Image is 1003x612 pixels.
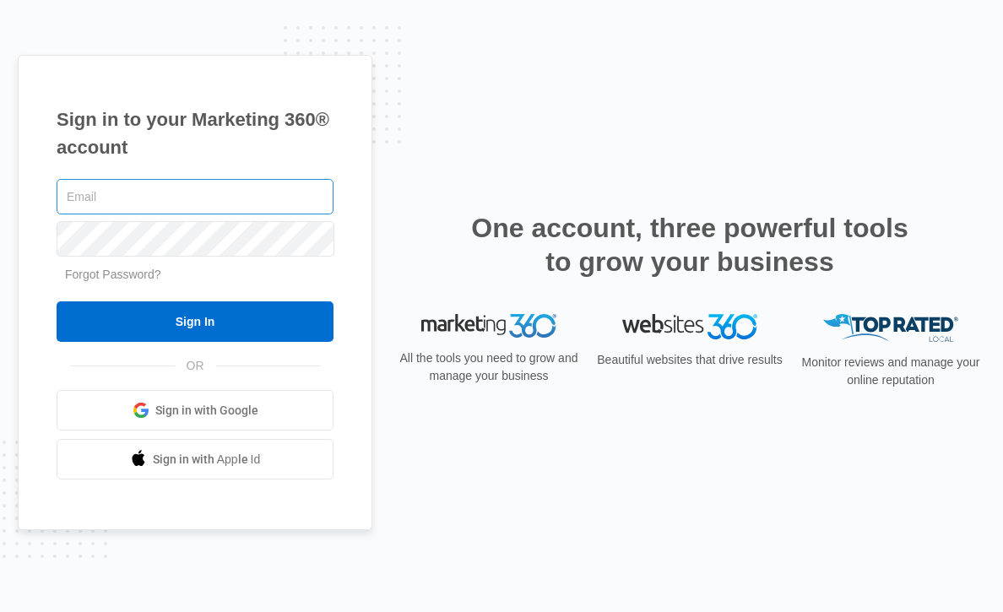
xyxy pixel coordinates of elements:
span: OR [175,357,216,375]
span: Sign in with Apple Id [153,451,261,468]
img: Marketing 360 [421,314,556,338]
p: Beautiful websites that drive results [595,351,784,369]
span: Sign in with Google [155,402,258,420]
img: Top Rated Local [823,314,958,342]
h2: One account, three powerful tools to grow your business [466,211,914,279]
input: Sign In [57,301,333,342]
a: Sign in with Google [57,390,333,431]
a: Forgot Password? [65,268,161,281]
a: Sign in with Apple Id [57,439,333,479]
input: Email [57,179,333,214]
p: All the tools you need to grow and manage your business [394,349,583,385]
img: Websites 360 [622,314,757,338]
p: Monitor reviews and manage your online reputation [796,354,985,389]
h1: Sign in to your Marketing 360® account [57,106,333,161]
